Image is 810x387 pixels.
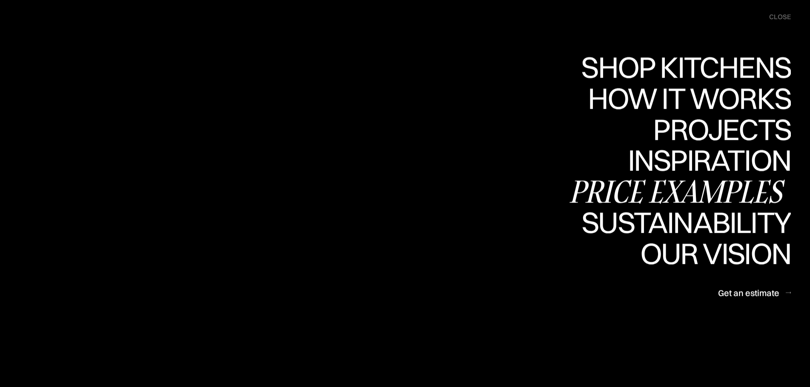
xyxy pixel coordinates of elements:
[568,176,791,208] a: Price examples
[653,144,791,174] div: Projects
[577,52,791,84] a: Shop KitchensShop Kitchens
[577,52,791,82] div: Shop Kitchens
[574,208,791,239] a: SustainabilitySustainability
[769,12,791,22] div: close
[633,238,791,268] div: Our vision
[574,208,791,237] div: Sustainability
[616,175,791,205] div: Inspiration
[586,113,791,143] div: How it works
[586,83,791,113] div: How it works
[653,114,791,144] div: Projects
[633,268,791,298] div: Our vision
[577,82,791,112] div: Shop Kitchens
[568,176,791,206] div: Price examples
[653,114,791,145] a: ProjectsProjects
[616,145,791,176] a: InspirationInspiration
[586,83,791,114] a: How it worksHow it works
[718,287,779,298] div: Get an estimate
[761,9,791,26] div: menu
[616,145,791,175] div: Inspiration
[633,238,791,269] a: Our visionOur vision
[574,237,791,267] div: Sustainability
[718,282,791,303] a: Get an estimate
